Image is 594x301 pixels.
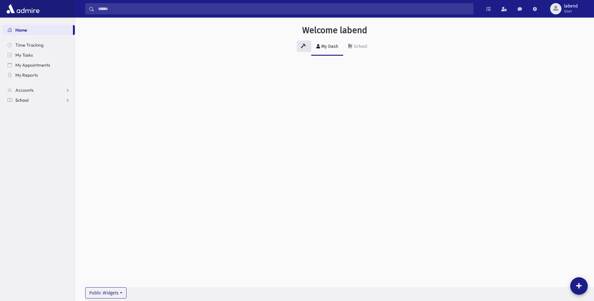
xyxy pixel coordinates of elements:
[3,60,75,70] a: My Appointments
[564,4,578,9] span: labend
[3,70,75,80] a: My Reports
[3,95,75,105] a: School
[3,85,75,95] a: Accounts
[15,97,28,103] span: School
[311,38,343,56] a: My Dash
[5,3,41,15] img: AdmirePro
[3,25,73,35] a: Home
[3,40,75,50] a: Time Tracking
[15,52,33,58] span: My Tasks
[15,62,50,68] span: My Appointments
[15,27,27,33] span: Home
[343,38,372,56] a: School
[3,50,75,60] a: My Tasks
[15,87,34,93] span: Accounts
[320,44,338,49] div: My Dash
[302,25,367,36] h3: Welcome labend
[15,72,38,78] span: My Reports
[94,3,473,14] input: Search
[15,42,44,48] span: Time Tracking
[564,9,578,14] span: User
[353,44,367,49] div: School
[85,287,127,298] button: Public Widgets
